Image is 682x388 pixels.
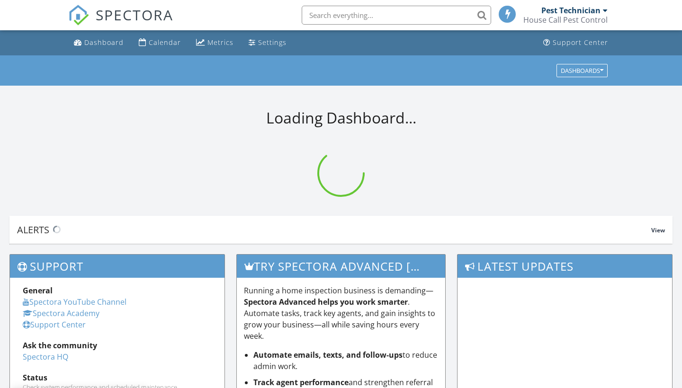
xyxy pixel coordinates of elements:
[244,297,408,307] strong: Spectora Advanced helps you work smarter
[523,15,608,25] div: House Call Pest Control
[539,34,612,52] a: Support Center
[245,34,290,52] a: Settings
[553,38,608,47] div: Support Center
[149,38,181,47] div: Calendar
[561,67,603,74] div: Dashboards
[207,38,233,47] div: Metrics
[23,372,212,383] div: Status
[237,255,446,278] h3: Try spectora advanced [DATE]
[68,13,173,33] a: SPECTORA
[10,255,224,278] h3: Support
[192,34,237,52] a: Metrics
[458,255,672,278] h3: Latest Updates
[244,285,439,342] p: Running a home inspection business is demanding— . Automate tasks, track key agents, and gain ins...
[135,34,185,52] a: Calendar
[68,5,89,26] img: The Best Home Inspection Software - Spectora
[541,6,601,15] div: Pest Technician
[253,377,349,388] strong: Track agent performance
[84,38,124,47] div: Dashboard
[70,34,127,52] a: Dashboard
[23,352,68,362] a: Spectora HQ
[23,340,212,351] div: Ask the community
[258,38,287,47] div: Settings
[23,308,99,318] a: Spectora Academy
[556,64,608,77] button: Dashboards
[23,319,86,330] a: Support Center
[253,349,439,372] li: to reduce admin work.
[23,297,126,307] a: Spectora YouTube Channel
[253,350,403,360] strong: Automate emails, texts, and follow-ups
[651,226,665,234] span: View
[96,5,173,25] span: SPECTORA
[23,285,53,296] strong: General
[17,223,651,236] div: Alerts
[302,6,491,25] input: Search everything...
